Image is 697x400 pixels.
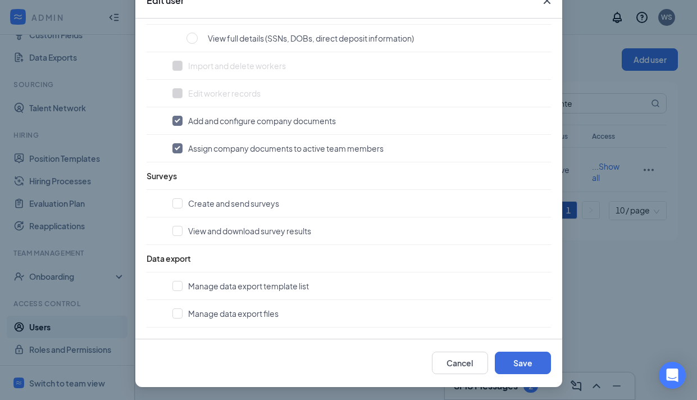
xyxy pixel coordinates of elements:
[188,280,309,292] span: Manage data export template list
[188,225,311,237] span: View and download survey results
[659,362,686,389] div: Open Intercom Messenger
[188,60,286,71] span: Import and delete workers
[172,143,545,154] button: Assign company documents to active team members
[432,352,488,374] button: Cancel
[172,308,545,319] button: Manage data export files
[188,198,279,209] span: Create and send surveys
[172,115,545,126] button: Add and configure company documents
[188,115,336,126] span: Add and configure company documents
[188,88,261,99] span: Edit worker records
[188,308,279,319] span: Manage data export files
[186,32,545,44] button: View full details (SSNs, DOBs, direct deposit information)
[147,171,177,181] span: Surveys
[495,352,551,374] button: Save
[208,33,414,44] span: View full details (SSNs, DOBs, direct deposit information)
[172,225,545,237] button: View and download survey results
[172,280,545,292] button: Manage data export template list
[172,198,545,209] button: Create and send surveys
[188,143,384,154] span: Assign company documents to active team members
[147,253,191,263] span: Data export
[172,60,545,71] button: Import and delete workers
[172,88,545,99] button: Edit worker records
